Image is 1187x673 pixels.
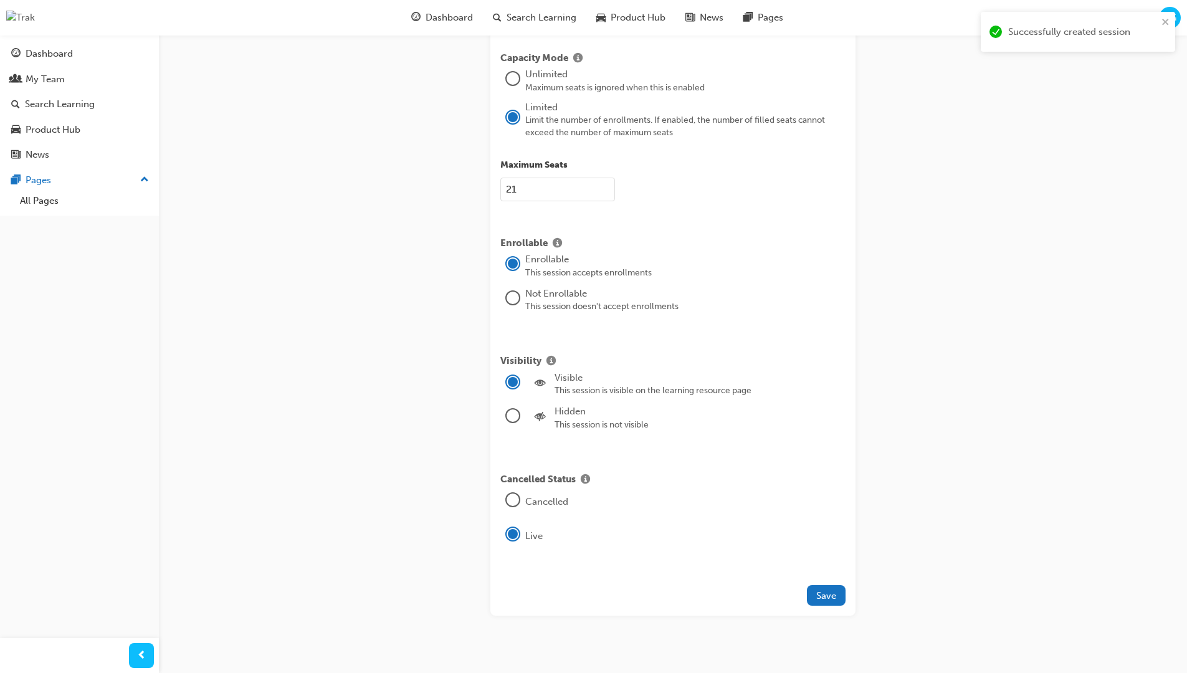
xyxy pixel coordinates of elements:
a: news-iconNews [675,5,733,31]
span: search-icon [11,99,20,110]
button: Show info [576,472,595,488]
span: info-icon [546,356,556,368]
span: Pages [758,11,783,25]
div: Limited [525,100,846,115]
span: news-icon [11,150,21,161]
span: car-icon [11,125,21,136]
button: Pages [5,169,154,192]
div: Maximum seats is ignored when this is enabled [525,82,846,94]
button: Show info [541,354,561,370]
span: eye-icon [535,379,545,390]
p: Maximum Seats [500,158,846,173]
span: Dashboard [426,11,473,25]
span: news-icon [685,10,695,26]
span: Enrollable [500,236,548,252]
div: Dashboard [26,47,73,61]
span: people-icon [11,74,21,85]
span: Cancelled Status [500,472,576,488]
a: Search Learning [5,93,154,116]
div: Product Hub [26,123,80,137]
div: Live [525,529,846,543]
span: guage-icon [11,49,21,60]
img: Trak [6,11,35,25]
a: My Team [5,68,154,91]
span: up-icon [140,172,149,188]
div: Hidden [555,404,846,419]
span: prev-icon [137,648,146,664]
div: This session is visible on the learning resource page [555,384,846,397]
button: TG [1159,7,1181,29]
span: pages-icon [11,175,21,186]
div: Search Learning [25,97,95,112]
span: info-icon [573,54,583,65]
span: info-icon [581,475,590,486]
span: noeye-icon [535,413,545,424]
button: Save [807,585,846,606]
div: This session doesn't accept enrollments [525,300,846,313]
button: close [1161,17,1170,31]
a: car-iconProduct Hub [586,5,675,31]
a: search-iconSearch Learning [483,5,586,31]
span: Visibility [500,354,541,370]
div: Cancelled [525,495,846,509]
div: Enrollable [525,252,846,267]
button: DashboardMy TeamSearch LearningProduct HubNews [5,40,154,169]
div: This session accepts enrollments [525,267,846,279]
span: car-icon [596,10,606,26]
span: Search Learning [507,11,576,25]
div: Limit the number of enrollments. If enabled, the number of filled seats cannot exceed the number ... [525,114,846,138]
span: search-icon [493,10,502,26]
a: Product Hub [5,118,154,141]
span: Product Hub [611,11,665,25]
div: Pages [26,173,51,188]
span: Capacity Mode [500,51,568,67]
div: Visible [555,371,846,385]
span: guage-icon [411,10,421,26]
div: This session is not visible [555,419,846,431]
a: pages-iconPages [733,5,793,31]
a: Dashboard [5,42,154,65]
a: guage-iconDashboard [401,5,483,31]
div: Unlimited [525,67,846,82]
span: pages-icon [743,10,753,26]
a: All Pages [15,191,154,211]
div: My Team [26,72,65,87]
div: Not Enrollable [525,287,846,301]
span: Save [816,590,836,601]
span: News [700,11,723,25]
a: News [5,143,154,166]
div: News [26,148,49,162]
div: Successfully created session [1008,25,1158,39]
button: Show info [548,236,567,252]
button: Show info [568,51,588,67]
span: info-icon [553,239,562,250]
